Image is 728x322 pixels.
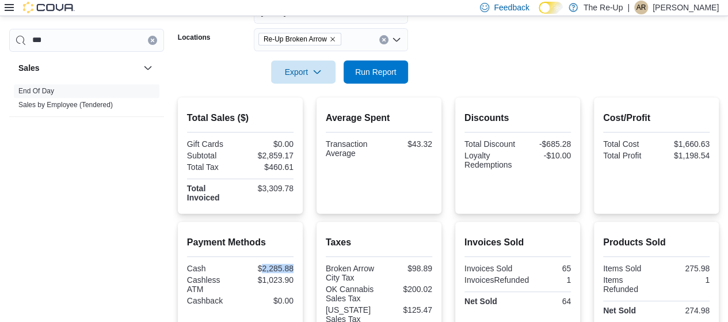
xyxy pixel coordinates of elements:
div: Subtotal [187,151,238,160]
div: Transaction Average [326,139,377,158]
div: 275.98 [658,264,710,273]
div: $2,859.17 [242,151,294,160]
h3: Sales [18,62,40,74]
div: Aaron Remington [634,1,648,14]
button: Sales [141,61,155,75]
div: $125.47 [381,305,432,315]
div: Total Profit [603,151,654,160]
div: Items Refunded [603,275,654,294]
div: Total Tax [187,162,238,172]
span: Export [278,60,329,84]
div: Broken Arrow City Tax [326,264,377,282]
a: End Of Day [18,87,54,95]
span: Sales by Employee (Tendered) [18,100,113,109]
input: Dark Mode [539,2,563,14]
div: 1 [658,275,710,285]
div: $1,023.90 [242,275,294,285]
h2: Discounts [464,111,571,125]
h2: Total Sales ($) [187,111,294,125]
div: Loyalty Redemptions [464,151,516,169]
button: Run Report [344,60,408,84]
h2: Payment Methods [187,236,294,249]
div: $0.00 [242,139,294,149]
div: Items Sold [603,264,654,273]
span: Run Report [355,66,397,78]
h2: Invoices Sold [464,236,571,249]
h2: Average Spent [326,111,432,125]
div: $1,198.54 [658,151,710,160]
div: Sales [9,84,164,116]
div: Total Cost [603,139,654,149]
div: $1,660.63 [658,139,710,149]
h2: Cost/Profit [603,111,710,125]
strong: Net Sold [603,306,636,315]
div: Cash [187,264,238,273]
div: OK Cannabis Sales Tax [326,285,377,303]
div: $98.89 [381,264,432,273]
label: Locations [178,33,211,42]
button: Remove Re-Up Broken Arrow from selection in this group [329,36,336,43]
span: Re-Up Broken Arrow [264,33,327,45]
div: $460.61 [242,162,294,172]
div: $43.32 [381,139,432,149]
div: 64 [520,297,571,306]
span: AR [636,1,646,14]
span: End Of Day [18,86,54,96]
div: $0.00 [242,296,294,305]
button: Clear input [148,36,157,45]
div: $200.02 [381,285,432,294]
div: 274.98 [658,306,710,315]
button: Export [271,60,336,84]
button: Sales [18,62,139,74]
div: Cashback [187,296,238,305]
p: [PERSON_NAME] [653,1,719,14]
h2: Taxes [326,236,432,249]
strong: Total Invoiced [187,184,220,202]
div: 1 [533,275,571,285]
div: Cashless ATM [187,275,238,294]
button: Open list of options [392,35,401,44]
div: Total Discount [464,139,516,149]
div: $3,309.78 [242,184,294,193]
span: Re-Up Broken Arrow [258,33,341,46]
img: Cova [23,2,75,13]
span: Feedback [494,2,529,13]
div: -$10.00 [520,151,571,160]
div: Invoices Sold [464,264,516,273]
div: InvoicesRefunded [464,275,529,285]
div: Gift Cards [187,139,238,149]
div: 65 [520,264,571,273]
p: The Re-Up [584,1,623,14]
strong: Net Sold [464,297,497,306]
p: | [627,1,630,14]
h2: Products Sold [603,236,710,249]
a: Sales by Employee (Tendered) [18,101,113,109]
div: $2,285.88 [242,264,294,273]
div: -$685.28 [520,139,571,149]
button: Clear input [379,35,388,44]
